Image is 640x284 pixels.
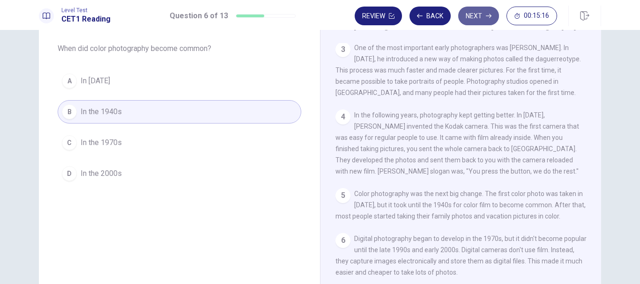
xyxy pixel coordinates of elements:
span: When did color photography become common? [58,43,301,54]
div: 3 [335,42,350,57]
button: 00:15:16 [506,7,557,25]
div: A [62,73,77,88]
div: 6 [335,233,350,248]
span: 00:15:16 [524,12,549,20]
div: B [62,104,77,119]
button: Next [458,7,499,25]
span: Color photography was the next big change. The first color photo was taken in [DATE], but it took... [335,190,586,220]
h1: Question 6 of 13 [170,10,228,22]
span: In the 2000s [81,168,122,179]
div: 5 [335,188,350,203]
button: BIn the 1940s [58,100,301,124]
span: In the 1970s [81,137,122,148]
button: CIn the 1970s [58,131,301,154]
h1: CET1 Reading [61,14,111,25]
span: Level Test [61,7,111,14]
span: In [DATE] [81,75,110,87]
div: 4 [335,109,350,124]
div: D [62,166,77,181]
span: In the following years, photography kept getting better. In [DATE], [PERSON_NAME] invented the Ko... [335,111,579,175]
button: AIn [DATE] [58,69,301,93]
button: DIn the 2000s [58,162,301,185]
span: One of the most important early photographers was [PERSON_NAME]. In [DATE], he introduced a new w... [335,44,581,96]
button: Back [409,7,451,25]
div: C [62,135,77,150]
span: In the 1940s [81,106,122,117]
button: Review [355,7,402,25]
span: Digital photography began to develop in the 1970s, but it didn't become popular until the late 19... [335,235,587,276]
